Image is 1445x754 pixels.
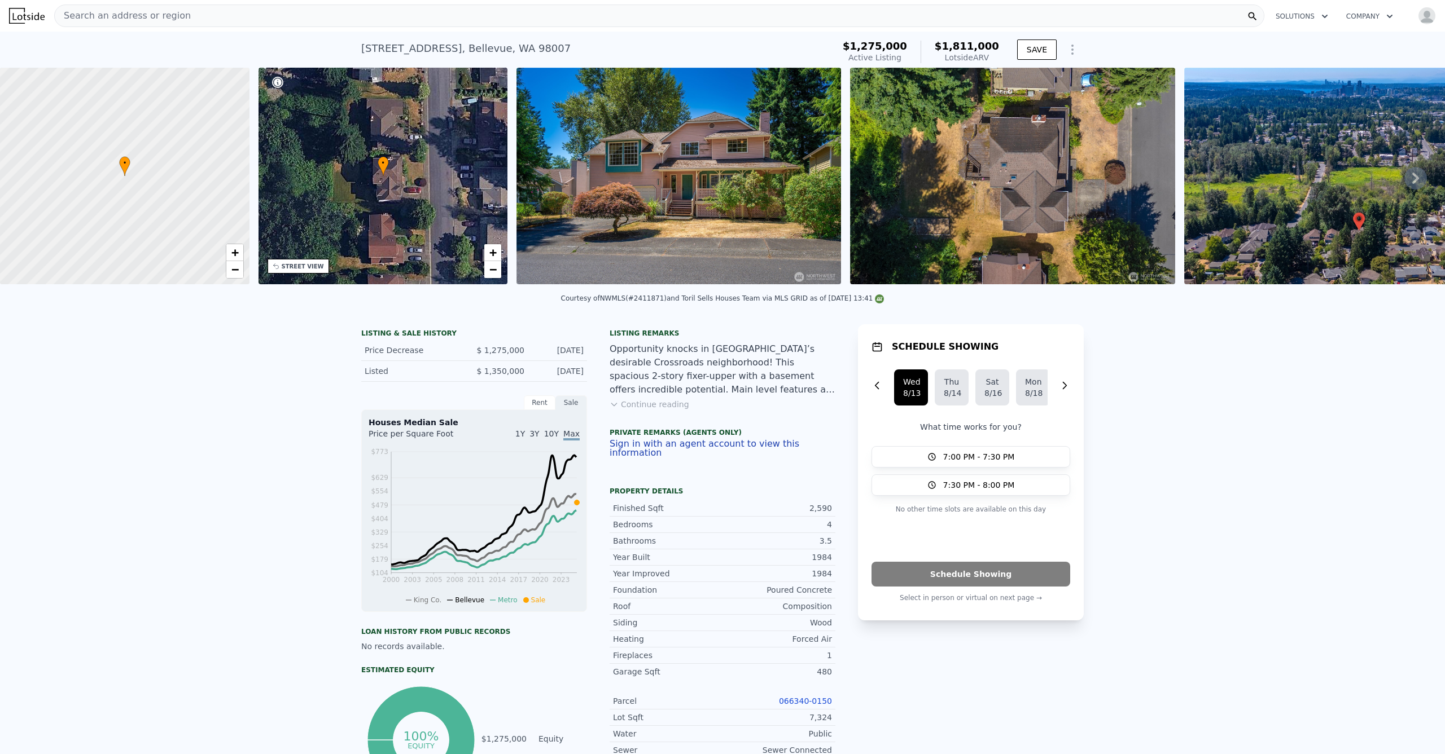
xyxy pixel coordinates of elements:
[371,542,388,550] tspan: $254
[371,474,388,482] tspan: $629
[613,617,722,628] div: Siding
[563,429,580,440] span: Max
[231,262,238,276] span: −
[613,695,722,707] div: Parcel
[613,519,722,530] div: Bedrooms
[282,262,324,271] div: STREET VIEW
[361,641,587,652] div: No records available.
[489,576,506,584] tspan: 2014
[722,568,832,579] div: 1984
[872,591,1070,605] p: Select in person or virtual on next page →
[610,428,835,439] div: Private Remarks (Agents Only)
[1267,6,1337,27] button: Solutions
[722,666,832,677] div: 480
[408,741,435,749] tspan: equity
[843,40,907,52] span: $1,275,000
[498,596,517,604] span: Metro
[371,448,388,456] tspan: $773
[1337,6,1402,27] button: Company
[975,369,1009,405] button: Sat8/16
[531,576,549,584] tspan: 2020
[610,342,835,396] div: Opportunity knocks in [GEOGRAPHIC_DATA]’s desirable Crossroads neighborhood! This spacious 2-stor...
[414,596,442,604] span: King Co.
[369,417,580,428] div: Houses Median Sale
[610,329,835,338] div: Listing remarks
[489,262,497,276] span: −
[524,395,555,410] div: Rent
[515,429,525,438] span: 1Y
[892,340,999,354] h1: SCHEDULE SHOWING
[476,367,524,376] span: $ 1,350,000
[371,501,388,509] tspan: $479
[613,601,722,612] div: Roof
[369,428,474,446] div: Price per Square Foot
[613,712,722,723] div: Lot Sqft
[935,40,999,52] span: $1,811,000
[722,552,832,563] div: 1984
[533,345,584,356] div: [DATE]
[361,627,587,636] div: Loan history from public records
[610,487,835,496] div: Property details
[610,399,689,410] button: Continue reading
[613,633,722,645] div: Heating
[361,665,587,674] div: Estimated Equity
[722,584,832,596] div: Poured Concrete
[903,376,919,387] div: Wed
[561,294,884,302] div: Courtesy of NWMLS (#2411871) and Toril Sells Houses Team via MLS GRID as of [DATE] 13:41
[361,41,571,56] div: [STREET_ADDRESS] , Bellevue , WA 98007
[872,421,1070,433] p: What time works for you?
[403,729,439,743] tspan: 100%
[446,576,464,584] tspan: 2008
[722,519,832,530] div: 4
[365,345,465,356] div: Price Decrease
[371,515,388,523] tspan: $404
[610,439,835,457] button: Sign in with an agent account to view this information
[875,294,884,303] img: NWMLS Logo
[489,245,497,259] span: +
[371,569,388,577] tspan: $104
[510,576,528,584] tspan: 2017
[722,650,832,661] div: 1
[903,387,919,399] div: 8/13
[613,584,722,596] div: Foundation
[533,365,584,377] div: [DATE]
[55,9,191,23] span: Search an address or region
[944,376,960,387] div: Thu
[383,576,400,584] tspan: 2000
[516,68,841,284] img: Sale: 167304286 Parcel: 97239531
[872,502,1070,516] p: No other time slots are available on this day
[378,158,389,168] span: •
[467,576,485,584] tspan: 2011
[984,387,1000,399] div: 8/16
[722,601,832,612] div: Composition
[848,53,901,62] span: Active Listing
[872,474,1070,496] button: 7:30 PM - 8:00 PM
[722,712,832,723] div: 7,324
[226,244,243,261] a: Zoom in
[425,576,443,584] tspan: 2005
[1025,376,1041,387] div: Mon
[119,156,130,176] div: •
[529,429,539,438] span: 3Y
[943,451,1015,462] span: 7:00 PM - 7:30 PM
[1025,387,1041,399] div: 8/18
[371,528,388,536] tspan: $329
[484,261,501,278] a: Zoom out
[371,487,388,495] tspan: $554
[943,479,1015,491] span: 7:30 PM - 8:00 PM
[455,596,484,604] span: Bellevue
[935,52,999,63] div: Lotside ARV
[481,733,527,745] td: $1,275,000
[1418,7,1436,25] img: avatar
[613,666,722,677] div: Garage Sqft
[1017,39,1057,60] button: SAVE
[613,728,722,739] div: Water
[484,244,501,261] a: Zoom in
[872,446,1070,468] button: 7:00 PM - 7:30 PM
[722,633,832,645] div: Forced Air
[613,535,722,546] div: Bathrooms
[371,555,388,563] tspan: $179
[231,245,238,259] span: +
[722,502,832,514] div: 2,590
[1061,38,1084,61] button: Show Options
